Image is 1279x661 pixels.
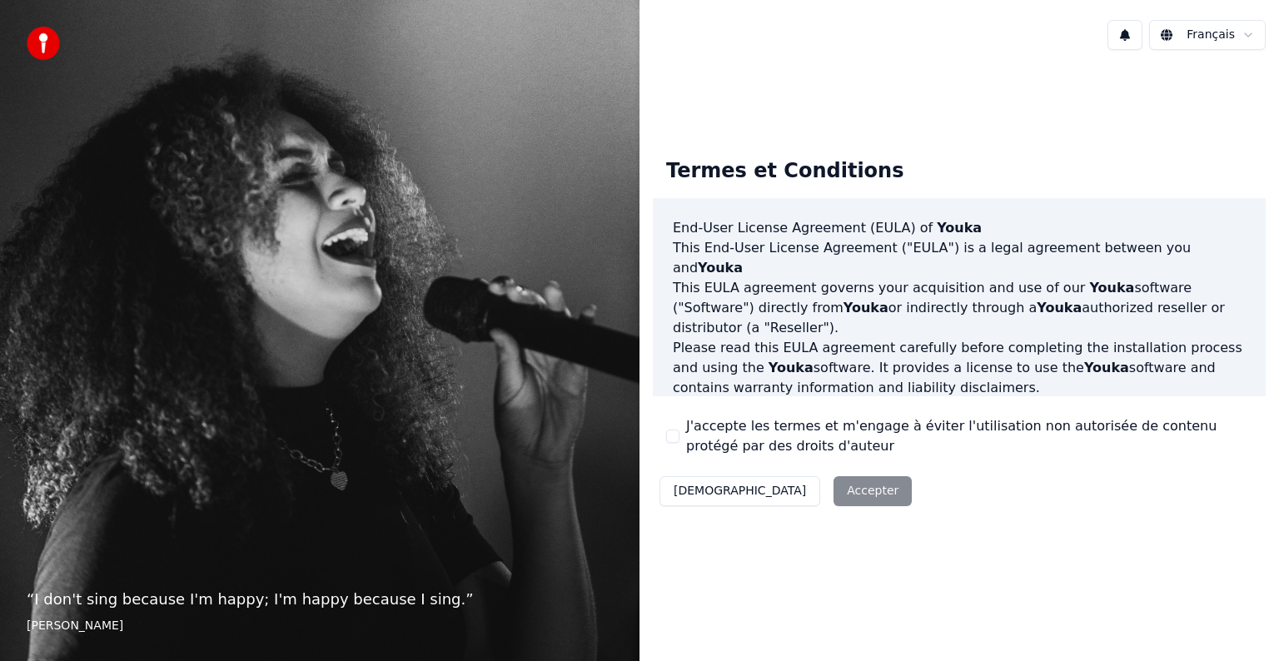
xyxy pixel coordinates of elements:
[673,278,1246,338] p: This EULA agreement governs your acquisition and use of our software ("Software") directly from o...
[653,145,917,198] div: Termes et Conditions
[27,27,60,60] img: youka
[27,618,613,634] footer: [PERSON_NAME]
[844,300,888,316] span: Youka
[673,338,1246,398] p: Please read this EULA agreement carefully before completing the installation process and using th...
[673,218,1246,238] h3: End-User License Agreement (EULA) of
[686,416,1252,456] label: J'accepte les termes et m'engage à éviter l'utilisation non autorisée de contenu protégé par des ...
[27,588,613,611] p: “ I don't sing because I'm happy; I'm happy because I sing. ”
[698,260,743,276] span: Youka
[1084,360,1129,375] span: Youka
[937,220,982,236] span: Youka
[1037,300,1082,316] span: Youka
[659,476,820,506] button: [DEMOGRAPHIC_DATA]
[769,360,814,375] span: Youka
[673,238,1246,278] p: This End-User License Agreement ("EULA") is a legal agreement between you and
[1089,280,1134,296] span: Youka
